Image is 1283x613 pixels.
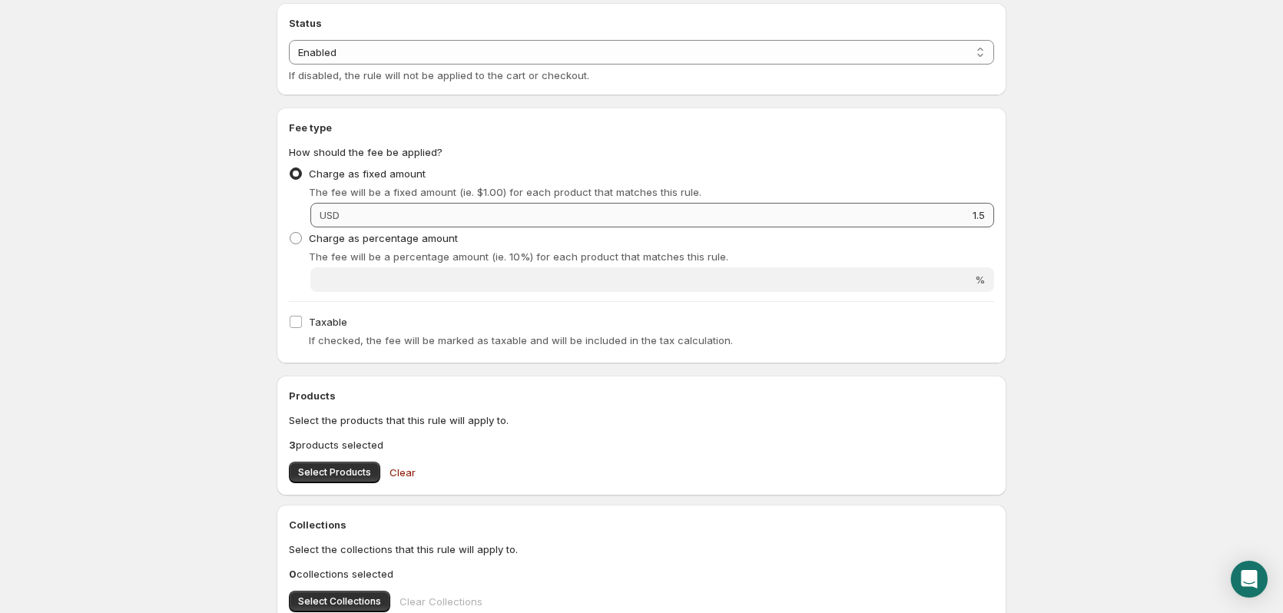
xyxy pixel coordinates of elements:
p: Select the collections that this rule will apply to. [289,542,994,557]
b: 0 [289,568,297,580]
span: Taxable [309,316,347,328]
span: Clear [390,465,416,480]
b: 3 [289,439,296,451]
button: Select Collections [289,591,390,612]
span: Charge as percentage amount [309,232,458,244]
p: The fee will be a percentage amount (ie. 10%) for each product that matches this rule. [309,249,994,264]
span: Select Collections [298,595,381,608]
h2: Fee type [289,120,994,135]
div: Open Intercom Messenger [1231,561,1268,598]
span: The fee will be a fixed amount (ie. $1.00) for each product that matches this rule. [309,186,701,198]
p: Select the products that this rule will apply to. [289,413,994,428]
p: collections selected [289,566,994,582]
button: Clear [380,457,425,488]
span: If checked, the fee will be marked as taxable and will be included in the tax calculation. [309,334,733,346]
span: If disabled, the rule will not be applied to the cart or checkout. [289,69,589,81]
span: Select Products [298,466,371,479]
span: % [975,273,985,286]
span: Charge as fixed amount [309,167,426,180]
span: USD [320,209,340,221]
span: How should the fee be applied? [289,146,443,158]
h2: Products [289,388,994,403]
h2: Collections [289,517,994,532]
h2: Status [289,15,994,31]
p: products selected [289,437,994,452]
button: Select Products [289,462,380,483]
